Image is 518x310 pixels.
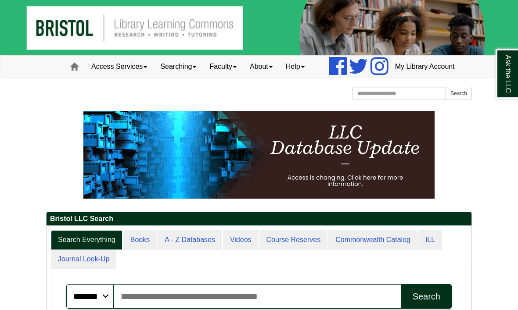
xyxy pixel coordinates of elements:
[123,230,157,250] a: Books
[154,56,203,78] a: Searching
[401,284,452,309] button: Search
[328,230,417,250] a: Commonwealth Catalog
[158,230,222,250] a: A - Z Databases
[446,87,472,100] button: Search
[51,249,116,269] a: Journal Look-Up
[223,230,259,250] a: Videos
[47,212,471,226] h2: Bristol LLC Search
[83,111,435,199] img: HTML tutorial
[85,56,154,78] a: Access Services
[243,56,279,78] a: About
[418,230,442,250] a: ILL
[279,56,311,78] a: Help
[413,292,440,302] div: Search
[259,230,328,250] a: Course Reserves
[51,230,122,250] a: Search Everything
[203,56,243,78] a: Faculty
[388,56,461,78] a: My Library Account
